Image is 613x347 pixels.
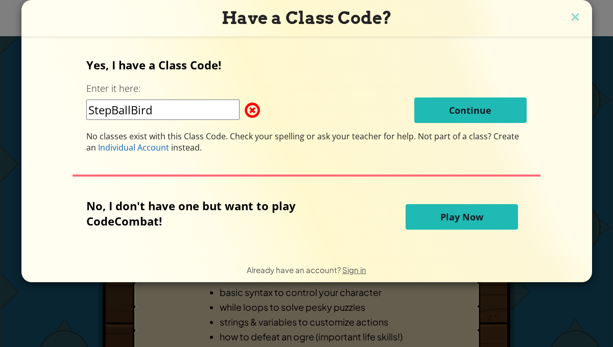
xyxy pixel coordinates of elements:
[86,82,140,95] label: Enter it here:
[86,198,346,229] p: No, I don't have one but want to play CodeCombat!
[449,104,491,116] span: Continue
[406,204,518,230] button: Play Now
[440,211,483,223] span: Play Now
[222,8,392,28] span: Have a Class Code?
[342,265,366,275] a: Sign in
[169,142,202,153] span: instead.
[86,131,519,153] span: Not part of a class? Create an
[98,142,169,153] span: Individual Account
[569,10,582,26] img: close icon
[414,97,527,123] button: Continue
[247,265,342,275] span: Already have an account?
[86,131,418,142] span: No classes exist with this Class Code. Check your spelling or ask your teacher for help.
[86,57,527,72] p: Yes, I have a Class Code!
